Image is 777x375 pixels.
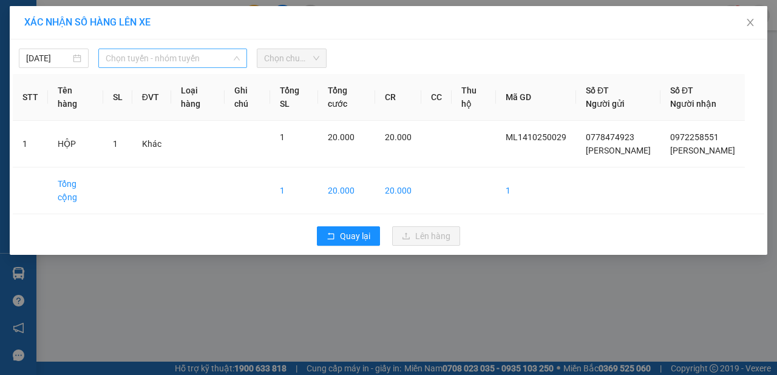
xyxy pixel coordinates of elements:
[48,74,103,121] th: Tên hàng
[10,39,134,56] div: 0778474923
[10,12,29,24] span: Gửi:
[375,74,421,121] th: CR
[421,74,452,121] th: CC
[452,74,496,121] th: Thu hộ
[375,167,421,214] td: 20.000
[13,74,48,121] th: STT
[670,99,716,109] span: Người nhận
[340,229,370,243] span: Quay lại
[586,86,609,95] span: Số ĐT
[506,132,566,142] span: ML1410250029
[48,167,103,214] td: Tổng cộng
[586,146,651,155] span: [PERSON_NAME]
[496,167,576,214] td: 1
[48,121,103,167] td: HỘP
[586,132,634,142] span: 0778474923
[392,226,460,246] button: uploadLên hàng
[670,86,693,95] span: Số ĐT
[327,232,335,242] span: rollback
[733,6,767,40] button: Close
[10,56,134,86] div: ẤP 2 [GEOGRAPHIC_DATA]
[26,52,70,65] input: 14/10/2025
[142,52,240,69] div: 0972258551
[142,10,171,23] span: Nhận:
[264,49,319,67] span: Chọn chuyến
[142,10,240,38] div: [PERSON_NAME]
[10,25,134,39] div: [PERSON_NAME]
[317,226,380,246] button: rollbackQuay lại
[385,132,412,142] span: 20.000
[142,38,240,52] div: [PERSON_NAME]
[586,99,625,109] span: Người gửi
[10,10,134,25] div: Mỹ Long
[13,121,48,167] td: 1
[496,74,576,121] th: Mã GD
[670,132,719,142] span: 0972258551
[670,146,735,155] span: [PERSON_NAME]
[745,18,755,27] span: close
[106,49,240,67] span: Chọn tuyến - nhóm tuyến
[24,16,151,28] span: XÁC NHẬN SỐ HÀNG LÊN XE
[233,55,240,62] span: down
